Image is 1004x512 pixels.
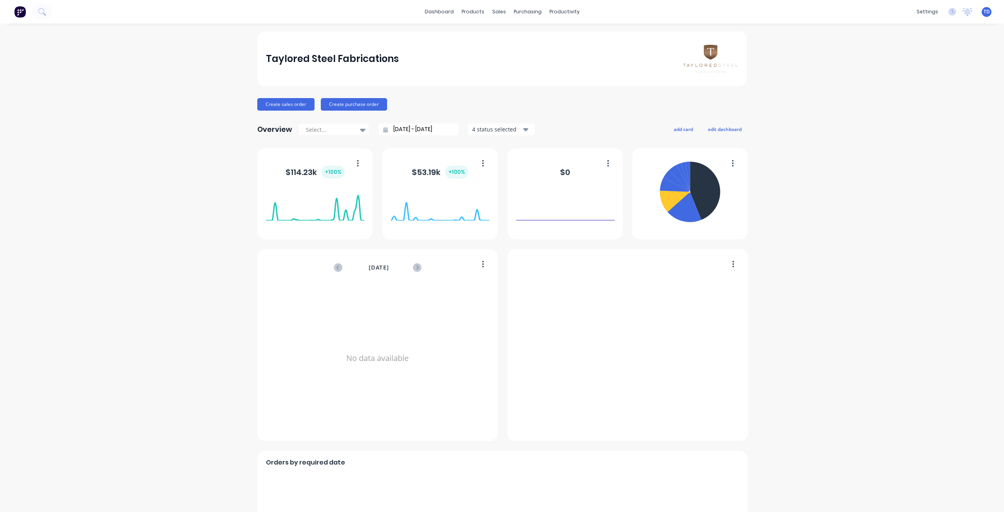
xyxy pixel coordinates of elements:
button: add card [669,124,698,134]
span: TD [984,8,990,15]
div: $ 114.23k [286,166,345,179]
div: + 100 % [322,166,345,179]
div: 4 status selected [472,125,522,133]
button: Create purchase order [321,98,387,111]
button: edit dashboard [703,124,747,134]
div: Overview [257,122,292,137]
div: settings [913,6,942,18]
img: Taylored Steel Fabrications [683,45,738,73]
span: Orders by required date [266,458,345,467]
div: Taylored Steel Fabrications [266,51,399,67]
div: $ 0 [560,166,570,178]
button: 4 status selected [468,124,535,135]
div: No data available [266,282,489,434]
span: [DATE] [369,263,389,272]
div: sales [488,6,510,18]
div: $ 53.19k [412,166,468,179]
div: productivity [546,6,584,18]
div: purchasing [510,6,546,18]
div: products [458,6,488,18]
img: Factory [14,6,26,18]
div: + 100 % [445,166,468,179]
a: dashboard [421,6,458,18]
button: Create sales order [257,98,315,111]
